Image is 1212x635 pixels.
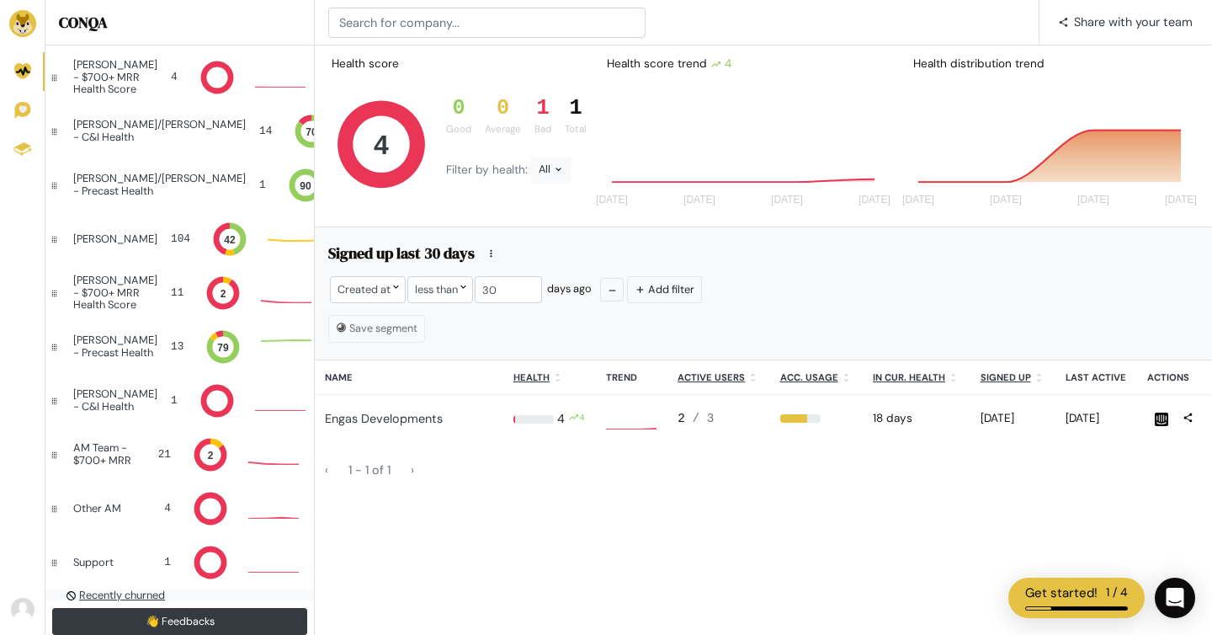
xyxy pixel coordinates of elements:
button: Add filter [627,276,702,302]
div: Health score [328,52,402,76]
img: Brand [9,10,36,37]
span: of [372,462,384,478]
a: Other AM 4 [45,482,314,536]
div: 1 [534,96,551,121]
div: 104 [171,231,190,247]
tspan: [DATE] [596,195,628,206]
div: 13 [171,339,183,355]
div: 11 [171,285,183,301]
span: Filter by health: [446,163,531,177]
a: Support 1 [45,536,314,590]
tspan: [DATE] [1077,195,1109,206]
div: Average [485,122,521,136]
div: All [531,157,571,184]
div: Total [565,122,587,136]
div: Good [446,122,471,136]
th: Name [315,360,503,395]
u: In cur. health [873,371,945,383]
a: Recently churned [45,590,314,601]
div: Open Intercom Messenger [1155,578,1195,618]
div: 1 [171,392,178,408]
a: AM Team - $700+ MRR 21 2 [45,428,314,482]
span: › [411,462,414,478]
a: [PERSON_NAME]/[PERSON_NAME] - Precast Health 1 90 [45,158,314,212]
div: Support [73,557,130,568]
th: Last active [1055,360,1137,395]
div: [PERSON_NAME] - Precast Health [73,334,157,359]
a: [PERSON_NAME] 104 42 [45,212,314,266]
u: Active users [678,371,745,383]
a: 👋 Feedbacks [52,608,307,635]
div: 14 [259,123,272,139]
u: Health [513,371,550,383]
div: 4 [579,410,585,429]
div: 67% [780,414,853,423]
u: Recently churned [79,588,165,602]
div: 0 [446,96,471,121]
div: 4 [710,56,731,72]
tspan: [DATE] [990,195,1022,206]
div: 4 [171,69,178,85]
img: Avatar [11,598,35,622]
div: Health distribution trend [900,49,1206,79]
div: Get started! [1025,584,1098,603]
button: Save segment [328,315,425,342]
div: Bad [534,122,551,136]
a: [PERSON_NAME]/[PERSON_NAME] - C&I Health 14 70 [45,104,314,158]
div: 4 [144,500,171,516]
tspan: [DATE] [683,195,715,206]
span: 1 [365,462,372,478]
div: [PERSON_NAME] - $700+ MRR Health Score [73,275,157,311]
div: AM Team - $700+ MRR [73,442,141,467]
tspan: [DATE] [902,195,934,206]
span: ‹ [325,462,328,478]
a: Engas Developments [325,411,443,426]
div: 1 [565,96,587,121]
div: [PERSON_NAME] [73,233,157,245]
div: less than [407,276,473,302]
h5: Signed up last 30 days [328,244,475,268]
tspan: [DATE] [858,195,890,206]
a: [PERSON_NAME] - Precast Health 13 79 [45,320,314,374]
div: 2 [678,410,759,429]
th: Actions [1137,360,1212,395]
div: [PERSON_NAME] - C&I Health [73,388,157,413]
h5: CONQA [59,13,300,32]
div: Other AM [73,503,130,515]
div: 2025-09-04 12:02pm [873,410,960,427]
a: [PERSON_NAME] - $700+ MRR Health Score 11 2 [45,266,314,320]
div: Created at [330,276,406,302]
tspan: [DATE] [1165,195,1197,206]
input: Search for company... [328,8,646,38]
div: 1 [144,554,171,570]
div: 2025-09-15 03:48pm [1066,410,1127,427]
div: 1 / 4 [1106,584,1128,603]
div: 0 [485,96,521,121]
u: Signed up [981,371,1031,383]
div: 2025-09-04 12:02pm [981,410,1045,427]
u: Acc. Usage [780,371,838,383]
span: - [355,462,362,478]
span: / 3 [693,412,715,425]
div: 4 [557,410,565,429]
div: Health score trend [593,49,900,79]
th: Trend [596,360,667,395]
a: [PERSON_NAME] - C&I Health 1 [45,374,314,428]
div: [PERSON_NAME] - $700+ MRR Health Score [73,59,157,95]
div: [PERSON_NAME]/[PERSON_NAME] - C&I Health [73,119,246,143]
tspan: [DATE] [771,195,803,206]
a: [PERSON_NAME] - $700+ MRR Health Score 4 [45,51,314,104]
div: 21 [155,446,171,462]
span: 1 [348,462,355,478]
div: days ago [544,276,598,302]
div: [PERSON_NAME]/[PERSON_NAME] - Precast Health [73,173,246,197]
span: 1 [387,462,391,478]
div: 1 [259,177,266,193]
